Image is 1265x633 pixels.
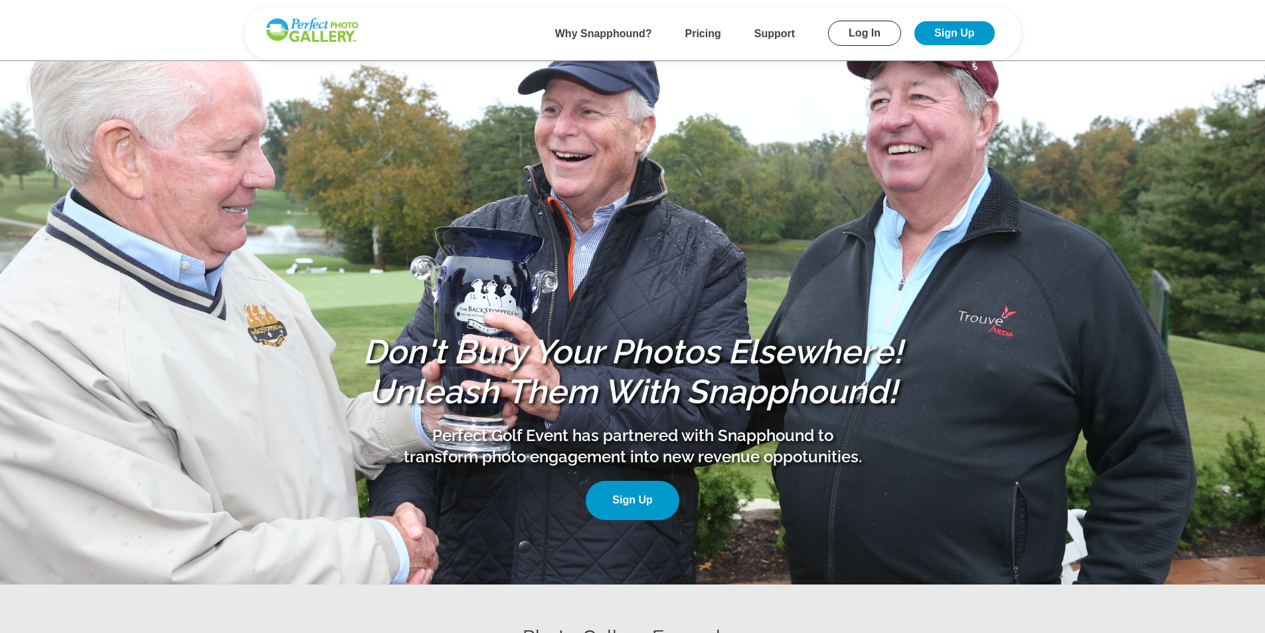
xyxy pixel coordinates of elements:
a: Sign Up [586,481,679,520]
img: Snapphound Logo [264,17,360,44]
a: Sign Up [914,21,994,45]
a: Log In [828,21,901,46]
a: Why Snapphound? [555,28,652,39]
a: Support [754,28,795,39]
p: Perfect Golf Event has partnered with Snapphound to transform photo engagement into new revenue o... [400,425,865,468]
a: Pricing [685,28,721,39]
h1: Don't Bury Your Photos Elsewhere! Unleash Them With Snapphound! [354,332,912,412]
